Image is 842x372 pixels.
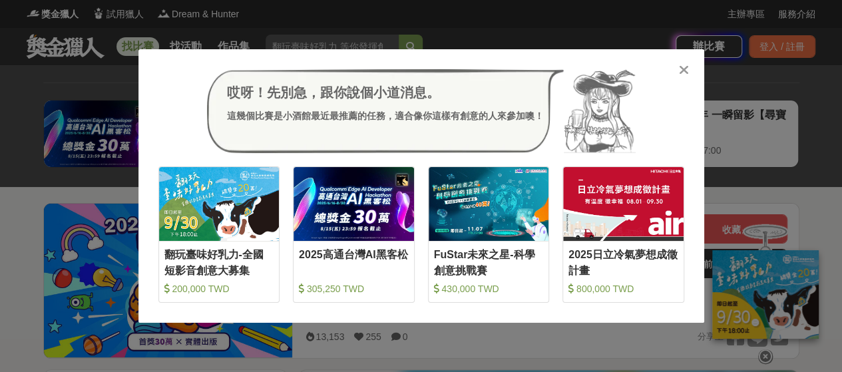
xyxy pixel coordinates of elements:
[434,247,544,277] div: FuStar未來之星-科學創意挑戰賽
[563,167,684,241] img: Cover Image
[428,166,550,303] a: Cover ImageFuStar未來之星-科學創意挑戰賽 430,000 TWD
[562,166,684,303] a: Cover Image2025日立冷氣夢想成徵計畫 800,000 TWD
[293,166,415,303] a: Cover Image2025高通台灣AI黑客松 305,250 TWD
[159,167,280,241] img: Cover Image
[227,109,544,123] div: 這幾個比賽是小酒館最近最推薦的任務，適合像你這樣有創意的人來參加噢！
[227,83,544,102] div: 哎呀！先別急，跟你說個小道消息。
[429,167,549,241] img: Cover Image
[299,247,409,277] div: 2025高通台灣AI黑客松
[299,282,409,295] div: 305,250 TWD
[564,69,636,153] img: Avatar
[164,247,274,277] div: 翻玩臺味好乳力-全國短影音創意大募集
[294,167,414,241] img: Cover Image
[158,166,280,303] a: Cover Image翻玩臺味好乳力-全國短影音創意大募集 200,000 TWD
[164,282,274,295] div: 200,000 TWD
[568,247,678,277] div: 2025日立冷氣夢想成徵計畫
[568,282,678,295] div: 800,000 TWD
[434,282,544,295] div: 430,000 TWD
